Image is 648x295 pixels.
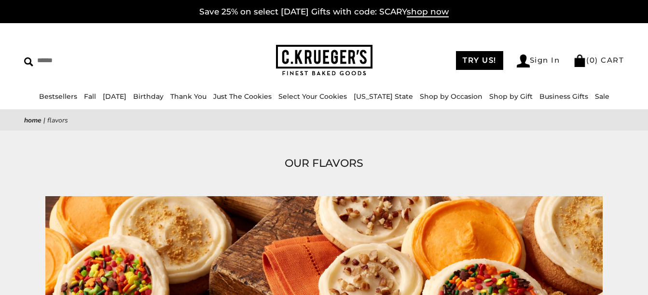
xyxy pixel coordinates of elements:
a: [US_STATE] State [354,92,413,101]
span: | [43,116,45,125]
img: Search [24,57,33,67]
a: Just The Cookies [213,92,272,101]
a: Fall [84,92,96,101]
a: Sale [595,92,609,101]
a: Shop by Occasion [420,92,483,101]
a: Thank You [170,92,207,101]
img: Account [517,54,530,67]
a: [DATE] [103,92,126,101]
a: Home [24,116,41,125]
span: shop now [407,7,449,17]
img: Bag [573,54,586,67]
a: Bestsellers [39,92,77,101]
img: C.KRUEGER'S [276,45,372,76]
a: Save 25% on select [DATE] Gifts with code: SCARYshop now [199,7,449,17]
nav: breadcrumbs [24,115,624,126]
span: Flavors [47,116,68,125]
a: Shop by Gift [489,92,533,101]
a: Birthday [133,92,164,101]
a: TRY US! [456,51,503,70]
a: Sign In [517,54,560,67]
a: Business Gifts [539,92,588,101]
a: (0) CART [573,55,624,65]
span: 0 [590,55,595,65]
a: Select Your Cookies [278,92,347,101]
input: Search [24,53,163,68]
h1: OUR FLAVORS [39,155,609,172]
